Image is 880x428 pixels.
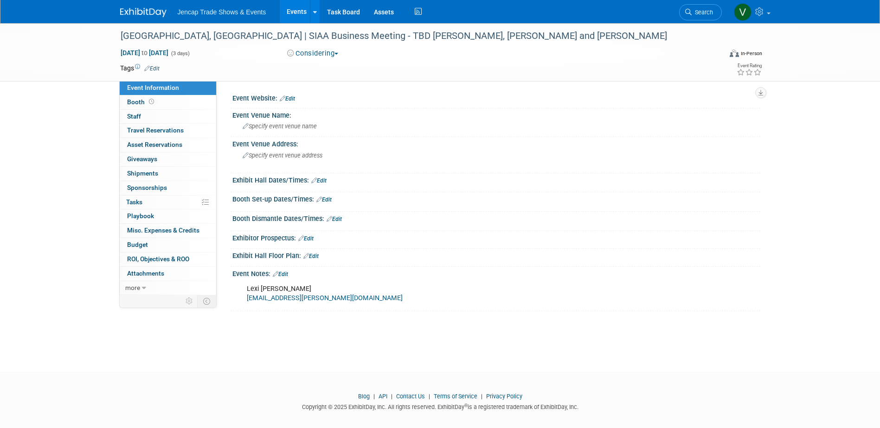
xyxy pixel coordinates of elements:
[232,173,760,185] div: Exhibit Hall Dates/Times:
[117,28,708,44] div: [GEOGRAPHIC_DATA], [GEOGRAPHIC_DATA] | SIAA Business Meeting - TBD [PERSON_NAME], [PERSON_NAME] a...
[170,50,190,57] span: (3 days)
[127,155,157,163] span: Giveaways
[232,91,760,103] div: Event Website:
[311,177,327,184] a: Edit
[127,141,182,148] span: Asset Reservations
[147,98,156,105] span: Booth not reserved yet
[127,113,141,120] span: Staff
[667,48,763,62] div: Event Format
[120,209,216,223] a: Playbook
[140,49,149,57] span: to
[434,393,477,400] a: Terms of Service
[486,393,522,400] a: Privacy Policy
[120,238,216,252] a: Budget
[120,281,216,295] a: more
[127,241,148,248] span: Budget
[358,393,370,400] a: Blog
[127,227,199,234] span: Misc. Expenses & Credits
[144,65,160,72] a: Edit
[243,152,322,159] span: Specify event venue address
[479,393,485,400] span: |
[232,267,760,279] div: Event Notes:
[197,295,216,307] td: Toggle Event Tabs
[396,393,425,400] a: Contact Us
[181,295,198,307] td: Personalize Event Tab Strip
[127,84,179,91] span: Event Information
[273,271,288,277] a: Edit
[303,253,319,259] a: Edit
[740,50,762,57] div: In-Person
[178,8,266,16] span: Jencap Trade Shows & Events
[120,63,160,73] td: Tags
[127,212,154,220] span: Playbook
[327,216,342,222] a: Edit
[120,181,216,195] a: Sponsorships
[232,249,760,261] div: Exhibit Hall Floor Plan:
[464,403,468,408] sup: ®
[120,267,216,281] a: Attachments
[120,152,216,166] a: Giveaways
[127,98,156,106] span: Booth
[426,393,432,400] span: |
[126,198,142,206] span: Tasks
[232,137,760,149] div: Event Venue Address:
[120,224,216,238] a: Misc. Expenses & Credits
[120,110,216,124] a: Staff
[232,212,760,224] div: Booth Dismantle Dates/Times:
[298,235,314,242] a: Edit
[120,81,216,95] a: Event Information
[379,393,387,400] a: API
[127,170,158,177] span: Shipments
[284,49,342,58] button: Considering
[737,63,762,68] div: Event Rating
[127,126,184,134] span: Travel Reservations
[127,270,164,277] span: Attachments
[120,252,216,266] a: ROI, Objectives & ROO
[243,123,317,130] span: Specify event venue name
[389,393,395,400] span: |
[120,95,216,109] a: Booth
[120,167,216,181] a: Shipments
[120,8,167,17] img: ExhibitDay
[120,195,216,209] a: Tasks
[679,4,722,20] a: Search
[692,9,713,16] span: Search
[734,3,752,21] img: Vanessa O'Brien
[730,50,739,57] img: Format-Inperson.png
[120,49,169,57] span: [DATE] [DATE]
[232,231,760,243] div: Exhibitor Prospectus:
[280,95,295,102] a: Edit
[240,280,658,308] div: Lexi [PERSON_NAME]
[316,196,332,203] a: Edit
[232,108,760,120] div: Event Venue Name:
[247,294,403,302] a: [EMAIL_ADDRESS][PERSON_NAME][DOMAIN_NAME]
[371,393,377,400] span: |
[125,284,140,291] span: more
[232,192,760,204] div: Booth Set-up Dates/Times:
[120,124,216,138] a: Travel Reservations
[127,255,189,263] span: ROI, Objectives & ROO
[127,184,167,191] span: Sponsorships
[120,138,216,152] a: Asset Reservations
